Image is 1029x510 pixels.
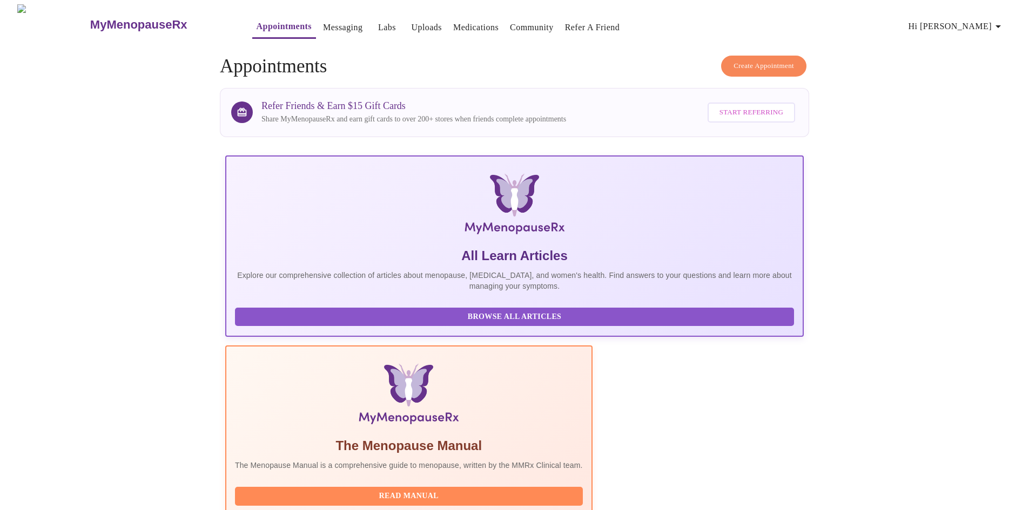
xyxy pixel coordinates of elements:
button: Messaging [319,17,367,38]
h3: MyMenopauseRx [90,18,187,32]
a: MyMenopauseRx [89,6,230,44]
h4: Appointments [220,56,809,77]
button: Uploads [407,17,446,38]
button: Browse All Articles [235,308,794,327]
span: Start Referring [719,106,783,119]
span: Create Appointment [734,60,794,72]
img: MyMenopauseRx Logo [17,4,89,45]
img: MyMenopauseRx Logo [322,174,707,239]
p: Share MyMenopauseRx and earn gift cards to over 200+ stores when friends complete appointments [261,114,566,125]
a: Appointments [257,19,312,34]
button: Medications [449,17,503,38]
button: Hi [PERSON_NAME] [904,16,1009,37]
a: Medications [453,20,499,35]
a: Labs [378,20,396,35]
a: Read Manual [235,491,586,500]
a: Browse All Articles [235,311,797,321]
button: Labs [369,17,404,38]
span: Hi [PERSON_NAME] [909,19,1005,34]
button: Appointments [252,16,316,39]
h5: The Menopause Manual [235,437,583,454]
button: Create Appointment [721,56,806,77]
img: Menopause Manual [290,364,527,429]
h5: All Learn Articles [235,247,794,264]
h3: Refer Friends & Earn $15 Gift Cards [261,100,566,112]
span: Read Manual [246,489,572,503]
span: Browse All Articles [246,310,783,324]
a: Refer a Friend [565,20,620,35]
button: Refer a Friend [561,17,624,38]
a: Start Referring [705,97,798,128]
button: Community [506,17,558,38]
a: Community [510,20,554,35]
p: Explore our comprehensive collection of articles about menopause, [MEDICAL_DATA], and women's hea... [235,270,794,291]
a: Messaging [323,20,362,35]
button: Start Referring [708,103,795,123]
p: The Menopause Manual is a comprehensive guide to menopause, written by the MMRx Clinical team. [235,460,583,471]
a: Uploads [411,20,442,35]
button: Read Manual [235,487,583,506]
